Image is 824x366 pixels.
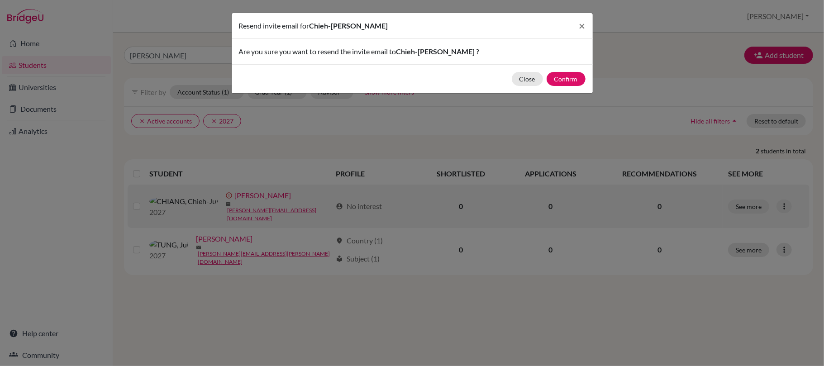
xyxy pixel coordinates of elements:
[572,13,593,38] button: Close
[579,19,586,32] span: ×
[310,21,388,30] span: Chieh-[PERSON_NAME]
[239,46,586,57] p: Are you sure you want to resend the invite email to
[547,72,586,86] button: Confirm
[396,47,480,56] span: Chieh-[PERSON_NAME] ?
[239,21,310,30] span: Resend invite email for
[512,72,543,86] button: Close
